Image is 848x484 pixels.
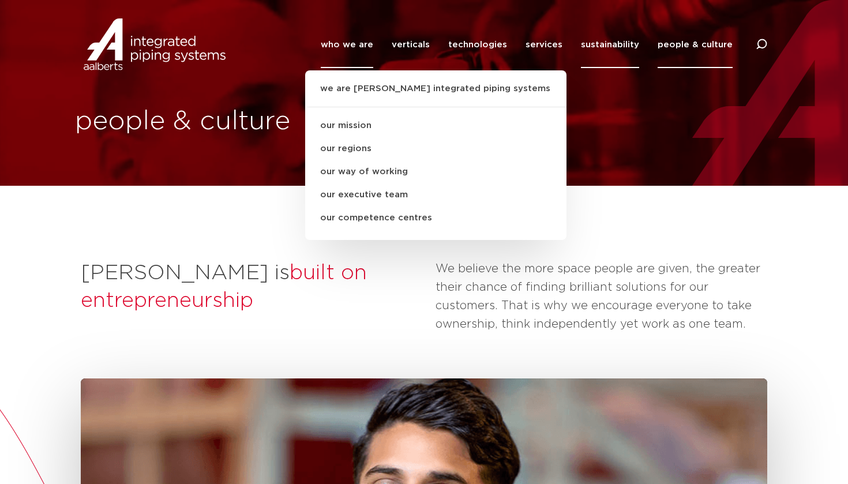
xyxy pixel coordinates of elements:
[658,21,733,68] a: people & culture
[321,21,373,68] a: who we are
[305,160,566,183] a: our way of working
[81,260,424,315] h2: [PERSON_NAME] is
[526,21,562,68] a: services
[81,262,367,311] span: built on entrepreneurship
[448,21,507,68] a: technologies
[75,103,418,140] h1: people & culture
[581,21,639,68] a: sustainability
[392,21,430,68] a: verticals
[305,137,566,160] a: our regions
[436,260,767,333] p: We believe the more space people are given, the greater their chance of finding brilliant solutio...
[305,207,566,230] a: our competence centres
[305,70,566,240] ul: who we are
[305,82,566,107] a: we are [PERSON_NAME] integrated piping systems
[321,21,733,68] nav: Menu
[305,114,566,137] a: our mission
[305,183,566,207] a: our executive team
